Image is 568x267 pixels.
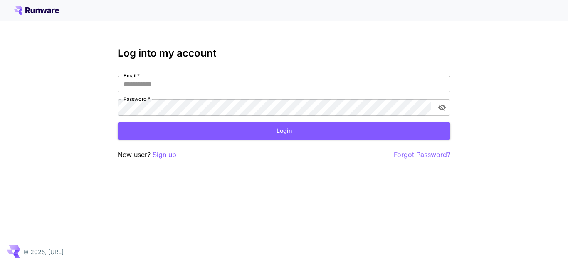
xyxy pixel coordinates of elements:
[123,95,150,102] label: Password
[23,247,64,256] p: © 2025, [URL]
[118,150,176,160] p: New user?
[123,72,140,79] label: Email
[435,100,449,115] button: toggle password visibility
[118,47,450,59] h3: Log into my account
[153,150,176,160] button: Sign up
[118,122,450,140] button: Login
[394,150,450,160] button: Forgot Password?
